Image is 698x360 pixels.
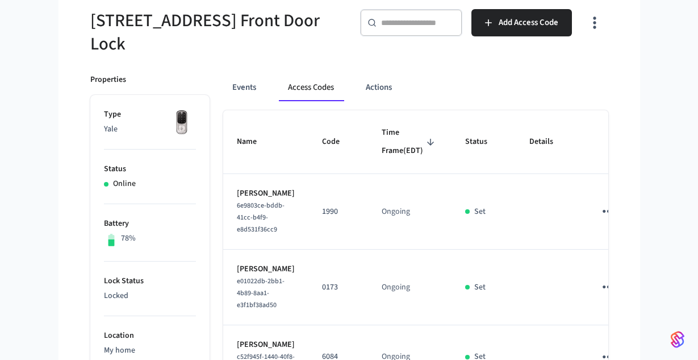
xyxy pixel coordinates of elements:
td: Ongoing [368,250,452,325]
h5: [STREET_ADDRESS] Front Door Lock [90,9,342,56]
span: 6e9803ce-bddb-41cc-b4f9-e8d531f36cc9 [237,201,285,234]
p: Type [104,109,196,121]
p: Online [113,178,136,190]
span: Status [465,133,502,151]
p: [PERSON_NAME] [237,263,295,275]
p: 0173 [322,282,354,293]
td: Ongoing [368,174,452,250]
p: Properties [90,74,126,86]
img: SeamLogoGradient.69752ec5.svg [671,330,684,349]
div: ant example [223,74,608,101]
button: Access Codes [279,74,343,101]
p: Locked [104,290,196,302]
p: [PERSON_NAME] [237,188,295,200]
span: Name [237,133,271,151]
p: Location [104,330,196,342]
p: 78% [121,233,136,245]
img: Yale Assure Touchscreen Wifi Smart Lock, Satin Nickel, Front [168,109,196,137]
span: Add Access Code [499,15,558,30]
p: [PERSON_NAME] [237,339,295,351]
span: e01022db-2bb1-4b89-8aa1-e3f1bf38ad50 [237,276,285,310]
p: Battery [104,218,196,230]
p: 1990 [322,206,354,218]
span: Details [529,133,568,151]
p: Lock Status [104,275,196,287]
span: Code [322,133,354,151]
p: Status [104,163,196,175]
span: Time Frame(EDT) [382,124,438,160]
p: Yale [104,123,196,135]
button: Add Access Code [471,9,572,36]
button: Events [223,74,265,101]
p: Set [474,206,486,218]
p: My home [104,345,196,357]
button: Actions [357,74,401,101]
p: Set [474,282,486,293]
